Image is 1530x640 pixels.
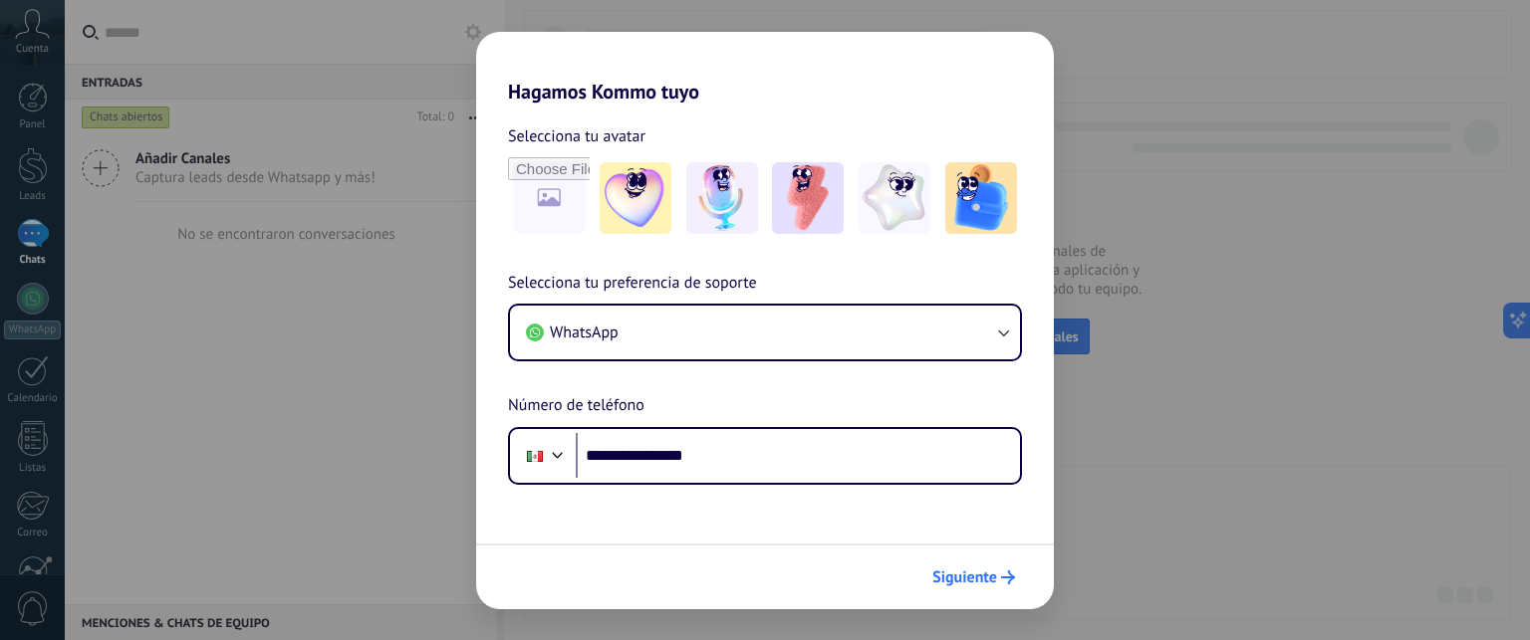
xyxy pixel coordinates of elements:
[510,306,1020,359] button: WhatsApp
[516,435,554,477] div: Mexico: + 52
[859,162,930,234] img: -4.jpeg
[508,393,644,419] span: Número de teléfono
[550,322,619,342] span: WhatsApp
[772,162,844,234] img: -3.jpeg
[686,162,758,234] img: -2.jpeg
[923,560,1024,594] button: Siguiente
[600,162,671,234] img: -1.jpeg
[932,570,997,584] span: Siguiente
[508,123,645,149] span: Selecciona tu avatar
[476,32,1054,104] h2: Hagamos Kommo tuyo
[508,271,757,297] span: Selecciona tu preferencia de soporte
[945,162,1017,234] img: -5.jpeg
